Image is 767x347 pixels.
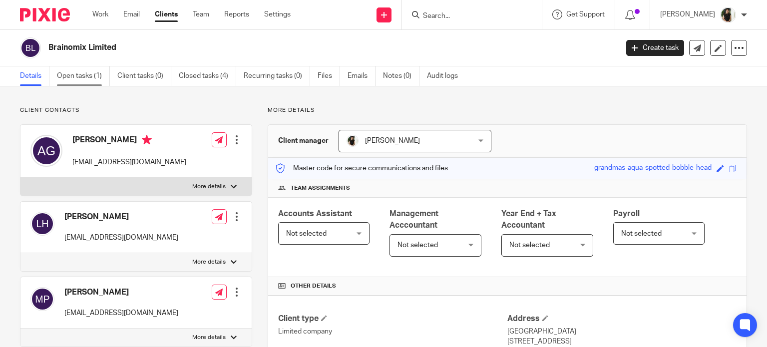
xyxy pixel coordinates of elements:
[179,66,236,86] a: Closed tasks (4)
[192,258,226,266] p: More details
[72,157,186,167] p: [EMAIL_ADDRESS][DOMAIN_NAME]
[621,230,662,237] span: Not selected
[117,66,171,86] a: Client tasks (0)
[347,135,359,147] img: Janice%20Tang.jpeg
[92,9,108,19] a: Work
[57,66,110,86] a: Open tasks (1)
[501,210,556,229] span: Year End + Tax Accountant
[192,334,226,342] p: More details
[30,287,54,311] img: svg%3E
[142,135,152,145] i: Primary
[20,37,41,58] img: svg%3E
[383,66,419,86] a: Notes (0)
[64,287,178,298] h4: [PERSON_NAME]
[318,66,340,86] a: Files
[64,212,178,222] h4: [PERSON_NAME]
[509,242,550,249] span: Not selected
[291,282,336,290] span: Other details
[30,212,54,236] img: svg%3E
[626,40,684,56] a: Create task
[507,337,737,347] p: [STREET_ADDRESS]
[268,106,747,114] p: More details
[48,42,499,53] h2: Brainomix Limited
[278,210,352,218] span: Accounts Assistant
[30,135,62,167] img: svg%3E
[278,327,507,337] p: Limited company
[278,136,329,146] h3: Client manager
[64,233,178,243] p: [EMAIL_ADDRESS][DOMAIN_NAME]
[193,9,209,19] a: Team
[224,9,249,19] a: Reports
[155,9,178,19] a: Clients
[397,242,438,249] span: Not selected
[64,308,178,318] p: [EMAIL_ADDRESS][DOMAIN_NAME]
[278,314,507,324] h4: Client type
[123,9,140,19] a: Email
[365,137,420,144] span: [PERSON_NAME]
[427,66,465,86] a: Audit logs
[244,66,310,86] a: Recurring tasks (0)
[20,106,252,114] p: Client contacts
[348,66,376,86] a: Emails
[291,184,350,192] span: Team assignments
[20,66,49,86] a: Details
[660,9,715,19] p: [PERSON_NAME]
[594,163,712,174] div: grandmas-aqua-spotted-bobble-head
[720,7,736,23] img: Janice%20Tang.jpeg
[192,183,226,191] p: More details
[507,314,737,324] h4: Address
[264,9,291,19] a: Settings
[507,327,737,337] p: [GEOGRAPHIC_DATA]
[286,230,327,237] span: Not selected
[566,11,605,18] span: Get Support
[389,210,438,229] span: Management Acccountant
[276,163,448,173] p: Master code for secure communications and files
[613,210,640,218] span: Payroll
[20,8,70,21] img: Pixie
[72,135,186,147] h4: [PERSON_NAME]
[422,12,512,21] input: Search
